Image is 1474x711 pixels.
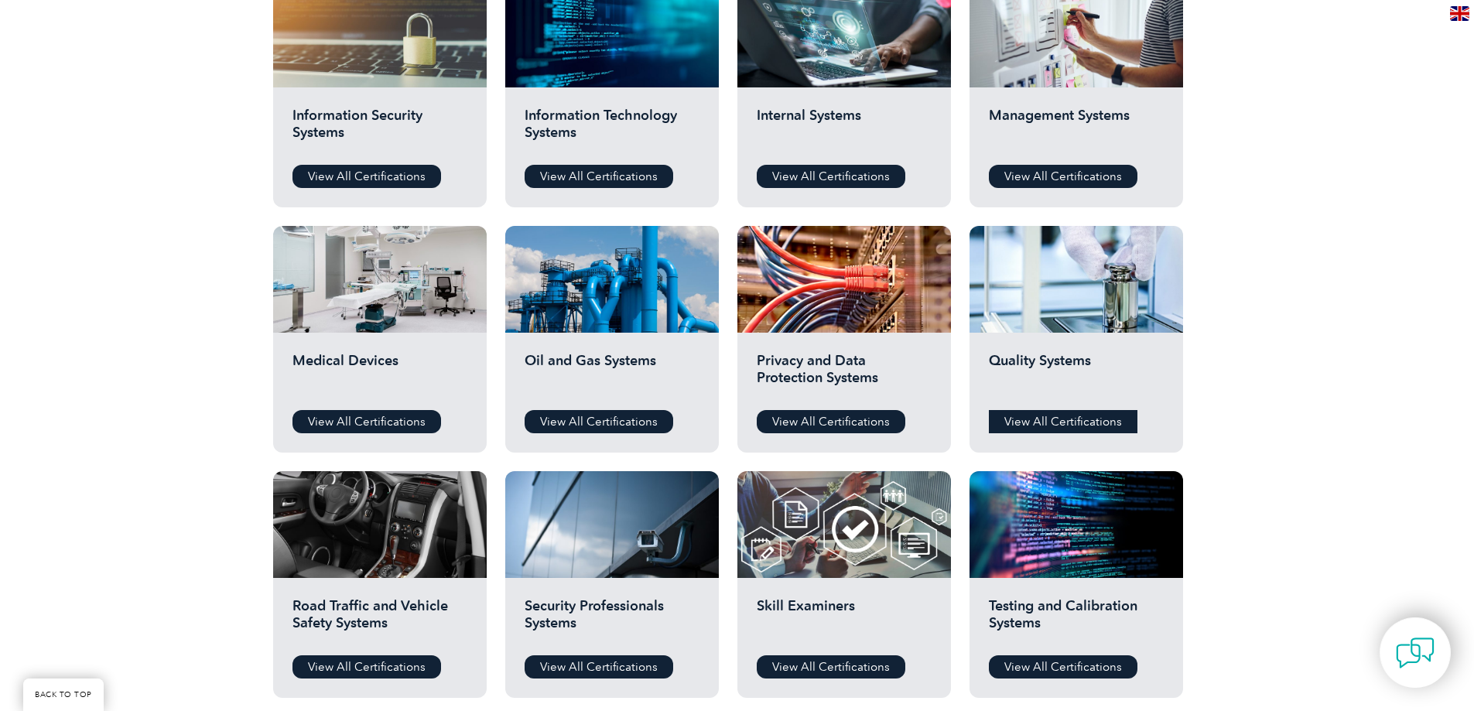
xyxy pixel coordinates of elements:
[525,597,699,644] h2: Security Professionals Systems
[292,352,467,398] h2: Medical Devices
[989,410,1137,433] a: View All Certifications
[757,352,932,398] h2: Privacy and Data Protection Systems
[525,107,699,153] h2: Information Technology Systems
[525,352,699,398] h2: Oil and Gas Systems
[525,655,673,679] a: View All Certifications
[525,165,673,188] a: View All Certifications
[23,679,104,711] a: BACK TO TOP
[989,597,1164,644] h2: Testing and Calibration Systems
[292,597,467,644] h2: Road Traffic and Vehicle Safety Systems
[989,352,1164,398] h2: Quality Systems
[757,597,932,644] h2: Skill Examiners
[757,165,905,188] a: View All Certifications
[989,107,1164,153] h2: Management Systems
[1450,6,1469,21] img: en
[292,165,441,188] a: View All Certifications
[292,655,441,679] a: View All Certifications
[989,165,1137,188] a: View All Certifications
[757,410,905,433] a: View All Certifications
[525,410,673,433] a: View All Certifications
[757,107,932,153] h2: Internal Systems
[757,655,905,679] a: View All Certifications
[1396,634,1435,672] img: contact-chat.png
[292,107,467,153] h2: Information Security Systems
[989,655,1137,679] a: View All Certifications
[292,410,441,433] a: View All Certifications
